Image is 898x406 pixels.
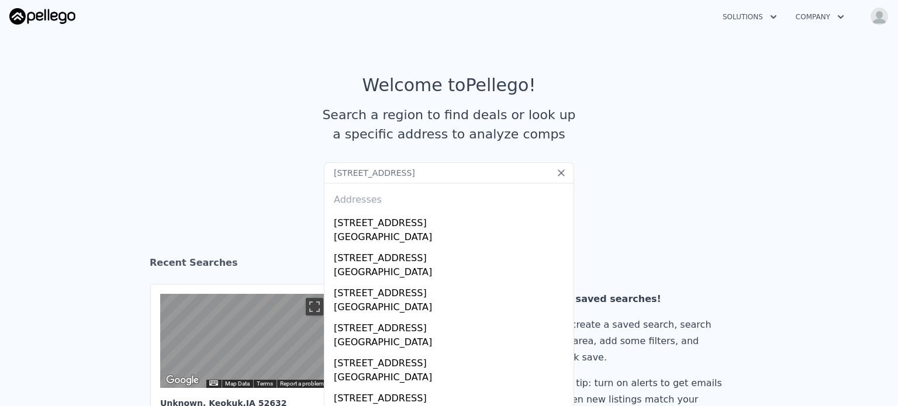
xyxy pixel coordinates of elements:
[558,291,727,307] div: No saved searches!
[318,105,580,144] div: Search a region to find deals or look up a specific address to analyze comps
[160,294,327,388] div: Street View
[334,370,569,387] div: [GEOGRAPHIC_DATA]
[329,183,569,211] div: Addresses
[280,380,324,387] a: Report a problem
[334,387,569,405] div: [STREET_ADDRESS]
[334,300,569,317] div: [GEOGRAPHIC_DATA]
[870,7,889,26] img: avatar
[334,211,569,230] div: [STREET_ADDRESS]
[334,317,569,335] div: [STREET_ADDRESS]
[334,247,569,265] div: [STREET_ADDRESS]
[9,8,75,25] img: Pellego
[334,230,569,247] div: [GEOGRAPHIC_DATA]
[362,75,536,96] div: Welcome to Pellego !
[150,247,748,284] div: Recent Searches
[209,380,217,386] button: Keyboard shortcuts
[713,6,786,27] button: Solutions
[163,373,202,388] a: Open this area in Google Maps (opens a new window)
[163,373,202,388] img: Google
[257,380,273,387] a: Terms (opens in new tab)
[225,380,250,388] button: Map Data
[334,265,569,282] div: [GEOGRAPHIC_DATA]
[306,298,323,315] button: Toggle fullscreen view
[786,6,854,27] button: Company
[334,282,569,300] div: [STREET_ADDRESS]
[334,352,569,370] div: [STREET_ADDRESS]
[324,162,574,183] input: Search an address or region...
[334,335,569,352] div: [GEOGRAPHIC_DATA]
[558,317,727,366] div: To create a saved search, search an area, add some filters, and click save.
[160,294,327,388] div: Map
